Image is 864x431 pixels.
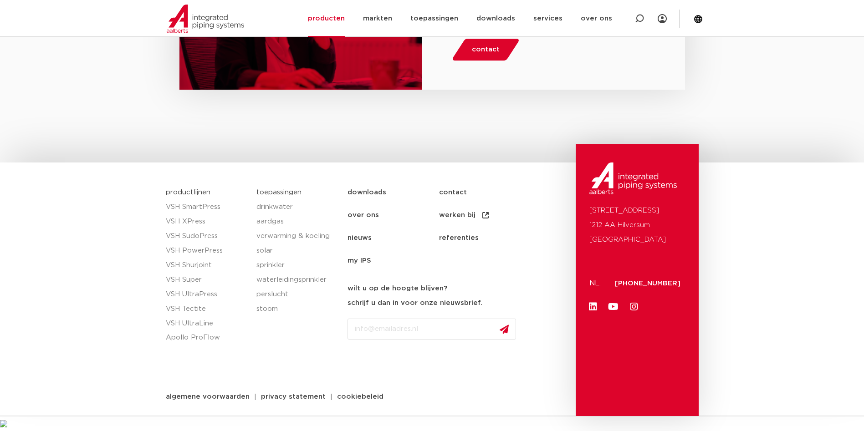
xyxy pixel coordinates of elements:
a: VSH Tectite [166,302,248,316]
a: perslucht [256,287,338,302]
a: contact [439,181,531,204]
a: my IPS [348,249,439,272]
a: VSH UltraLine [166,316,248,331]
p: [STREET_ADDRESS] 1212 AA Hilversum [GEOGRAPHIC_DATA] [589,203,685,247]
a: waterleidingsprinkler [256,273,338,287]
a: contact [451,39,521,61]
a: Apollo ProFlow [166,330,248,345]
span: privacy statement [261,393,326,400]
a: VSH SmartPress [166,200,248,214]
a: nieuws [348,227,439,249]
a: toepassingen [256,189,302,196]
span: contact [472,42,500,57]
a: privacy statement [254,393,332,400]
a: VSH XPress [166,214,248,229]
a: algemene voorwaarden [159,393,256,400]
a: verwarming & koeling [256,229,338,243]
a: VSH Shurjoint [166,258,248,273]
a: VSH Super [166,273,248,287]
input: info@emailadres.nl [348,319,516,340]
a: downloads [348,181,439,204]
a: stoom [256,302,338,316]
a: drinkwater [256,200,338,214]
strong: schrijf u dan in voor onze nieuwsbrief. [348,299,482,306]
iframe: reCAPTCHA [348,347,486,382]
a: VSH PowerPress [166,243,248,258]
a: referenties [439,227,531,249]
a: solar [256,243,338,258]
a: werken bij [439,204,531,227]
p: NL: [589,276,604,291]
a: VSH UltraPress [166,287,248,302]
a: VSH SudoPress [166,229,248,243]
a: aardgas [256,214,338,229]
nav: Menu [348,181,571,272]
a: cookiebeleid [330,393,390,400]
a: sprinkler [256,258,338,273]
a: [PHONE_NUMBER] [615,280,680,287]
img: send.svg [500,325,509,334]
strong: wilt u op de hoogte blijven? [348,285,447,292]
span: cookiebeleid [337,393,383,400]
a: productlijnen [166,189,210,196]
a: over ons [348,204,439,227]
span: algemene voorwaarden [166,393,250,400]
